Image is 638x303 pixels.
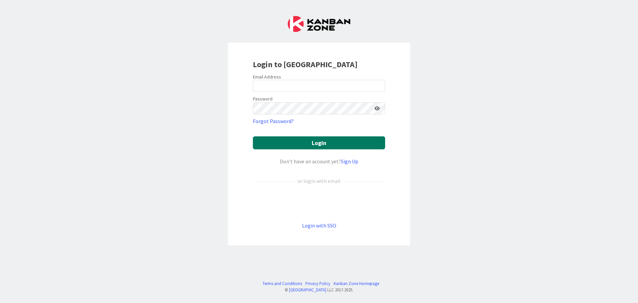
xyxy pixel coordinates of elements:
label: Password [253,95,272,102]
iframe: Botão "Fazer login com o Google" [250,196,388,211]
div: or login with email [296,177,342,185]
a: Login with SSO [302,222,336,229]
div: © LLC 2017- 2025 . [259,287,379,293]
a: Kanban Zone Homepage [334,280,379,287]
a: [GEOGRAPHIC_DATA] [289,287,326,292]
img: Kanban Zone [288,16,350,32]
b: Login to [GEOGRAPHIC_DATA] [253,59,358,70]
div: Don’t have an account yet? [253,157,385,165]
label: Email Address [253,74,281,80]
a: Privacy Policy [305,280,330,287]
a: Forgot Password? [253,117,294,125]
a: Terms and Conditions [263,280,302,287]
button: Login [253,136,385,149]
a: Sign Up [341,158,358,165]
